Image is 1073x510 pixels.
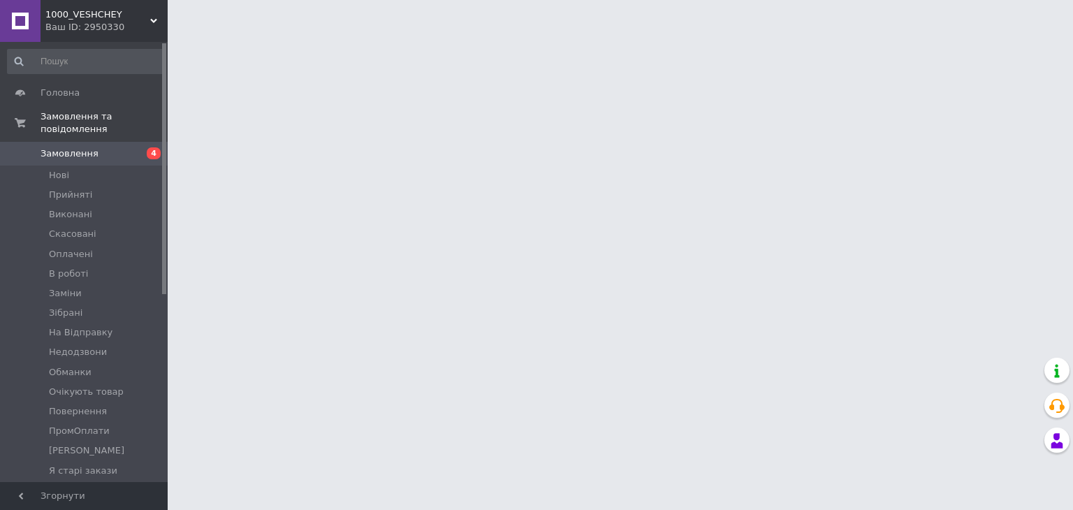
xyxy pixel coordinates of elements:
span: Оплачені [49,248,93,261]
span: Скасовані [49,228,96,240]
span: Замовлення [41,147,98,160]
span: Зібрані [49,307,82,319]
span: Замовлення та повідомлення [41,110,168,136]
span: Головна [41,87,80,99]
span: Виконані [49,208,92,221]
span: Нові [49,169,69,182]
span: Очікують товар [49,386,124,398]
span: Недодзвони [49,346,107,358]
input: Пошук [7,49,165,74]
span: ПромОплати [49,425,110,437]
span: 4 [147,147,161,159]
div: Ваш ID: 2950330 [45,21,168,34]
span: Обманки [49,366,92,379]
span: [PERSON_NAME] [49,444,124,457]
span: На Відправку [49,326,112,339]
span: В роботі [49,268,88,280]
span: Прийняті [49,189,92,201]
span: Заміни [49,287,82,300]
span: 1000_VESHCHEY [45,8,150,21]
span: Я старі закази [49,465,117,477]
span: Повернення [49,405,107,418]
